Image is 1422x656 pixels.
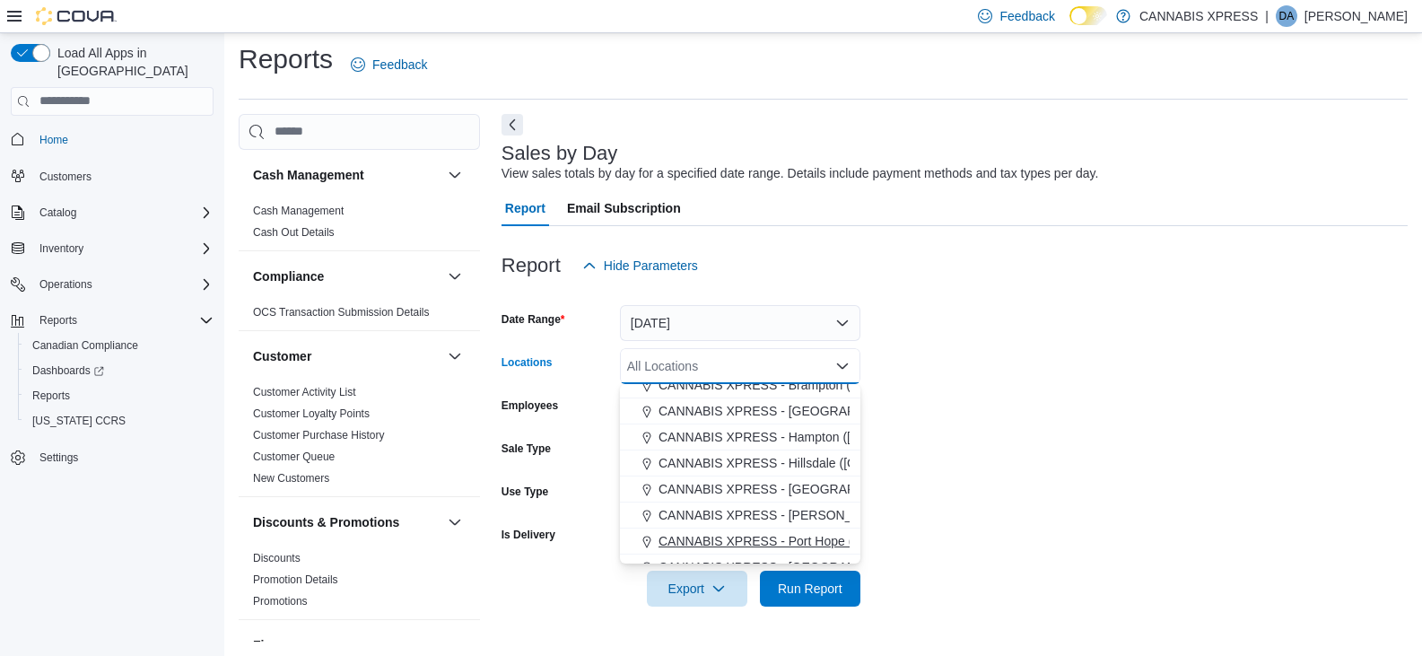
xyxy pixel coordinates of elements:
[32,128,214,151] span: Home
[620,424,860,450] button: CANNABIS XPRESS - Hampton ([GEOGRAPHIC_DATA])
[253,407,370,421] span: Customer Loyalty Points
[239,381,480,496] div: Customer
[502,114,523,136] button: Next
[1265,5,1269,27] p: |
[253,552,301,564] a: Discounts
[39,170,92,184] span: Customers
[502,528,555,542] label: Is Delivery
[25,335,145,356] a: Canadian Compliance
[659,402,1061,420] span: CANNABIS XPRESS - [GEOGRAPHIC_DATA] ([GEOGRAPHIC_DATA])
[253,428,385,442] span: Customer Purchase History
[659,558,1061,576] span: CANNABIS XPRESS - [GEOGRAPHIC_DATA] ([GEOGRAPHIC_DATA])
[620,305,860,341] button: [DATE]
[658,571,737,607] span: Export
[253,205,344,217] a: Cash Management
[253,471,329,485] span: New Customers
[444,164,466,186] button: Cash Management
[253,472,329,485] a: New Customers
[4,236,221,261] button: Inventory
[25,385,77,407] a: Reports
[1139,5,1258,27] p: CANNABIS XPRESS
[32,238,91,259] button: Inventory
[25,410,133,432] a: [US_STATE] CCRS
[39,313,77,328] span: Reports
[502,485,548,499] label: Use Type
[4,308,221,333] button: Reports
[32,338,138,353] span: Canadian Compliance
[25,410,214,432] span: Washington CCRS
[620,555,860,581] button: CANNABIS XPRESS - [GEOGRAPHIC_DATA] ([GEOGRAPHIC_DATA])
[4,272,221,297] button: Operations
[18,408,221,433] button: [US_STATE] CCRS
[444,512,466,533] button: Discounts & Promotions
[620,529,860,555] button: CANNABIS XPRESS - Port Hope ([PERSON_NAME] Drive)
[4,200,221,225] button: Catalog
[620,398,860,424] button: CANNABIS XPRESS - [GEOGRAPHIC_DATA] ([GEOGRAPHIC_DATA])
[239,41,333,77] h1: Reports
[444,266,466,287] button: Compliance
[502,442,551,456] label: Sale Type
[253,347,441,365] button: Customer
[32,446,214,468] span: Settings
[253,551,301,565] span: Discounts
[444,634,466,656] button: Finance
[32,166,99,188] a: Customers
[239,200,480,250] div: Cash Management
[4,127,221,153] button: Home
[253,267,324,285] h3: Compliance
[253,305,430,319] span: OCS Transaction Submission Details
[253,513,441,531] button: Discounts & Promotions
[659,506,1034,524] span: CANNABIS XPRESS - [PERSON_NAME] ([GEOGRAPHIC_DATA])
[1069,25,1070,26] span: Dark Mode
[32,202,214,223] span: Catalog
[778,580,842,598] span: Run Report
[253,385,356,399] span: Customer Activity List
[39,450,78,465] span: Settings
[18,383,221,408] button: Reports
[32,414,126,428] span: [US_STATE] CCRS
[32,310,84,331] button: Reports
[32,274,100,295] button: Operations
[50,44,214,80] span: Load All Apps in [GEOGRAPHIC_DATA]
[835,359,850,373] button: Close list of options
[4,163,221,189] button: Customers
[567,190,681,226] span: Email Subscription
[25,360,111,381] a: Dashboards
[253,450,335,463] a: Customer Queue
[32,129,75,151] a: Home
[620,477,860,503] button: CANNABIS XPRESS - [GEOGRAPHIC_DATA][PERSON_NAME] ([GEOGRAPHIC_DATA])
[253,306,430,319] a: OCS Transaction Submission Details
[253,513,399,531] h3: Discounts & Promotions
[32,447,85,468] a: Settings
[32,238,214,259] span: Inventory
[253,204,344,218] span: Cash Management
[32,165,214,188] span: Customers
[502,398,558,413] label: Employees
[444,345,466,367] button: Customer
[253,594,308,608] span: Promotions
[253,407,370,420] a: Customer Loyalty Points
[659,480,1165,498] span: CANNABIS XPRESS - [GEOGRAPHIC_DATA][PERSON_NAME] ([GEOGRAPHIC_DATA])
[253,450,335,464] span: Customer Queue
[11,119,214,518] nav: Complex example
[18,358,221,383] a: Dashboards
[502,255,561,276] h3: Report
[253,386,356,398] a: Customer Activity List
[39,206,76,220] span: Catalog
[32,363,104,378] span: Dashboards
[25,335,214,356] span: Canadian Compliance
[253,166,441,184] button: Cash Management
[659,532,993,550] span: CANNABIS XPRESS - Port Hope ([PERSON_NAME] Drive)
[760,571,860,607] button: Run Report
[25,360,214,381] span: Dashboards
[1276,5,1297,27] div: Daysha Amos
[659,428,981,446] span: CANNABIS XPRESS - Hampton ([GEOGRAPHIC_DATA])
[253,573,338,586] a: Promotion Details
[502,355,553,370] label: Locations
[604,257,698,275] span: Hide Parameters
[39,241,83,256] span: Inventory
[39,277,92,292] span: Operations
[253,225,335,240] span: Cash Out Details
[239,302,480,330] div: Compliance
[39,133,68,147] span: Home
